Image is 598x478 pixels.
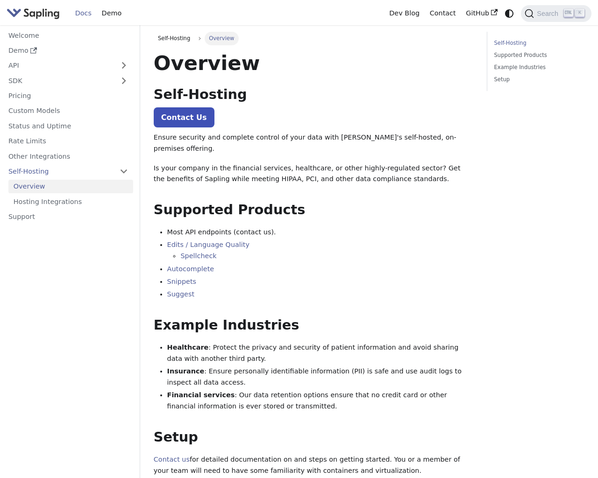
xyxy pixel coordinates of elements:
[167,367,205,375] strong: Insurance
[180,252,216,260] a: Spellcheck
[167,241,249,248] a: Edits / Language Quality
[3,28,133,42] a: Welcome
[461,6,502,21] a: GitHub
[154,50,474,76] h1: Overview
[167,390,474,412] li: : Our data retention options ensure that no credit card or other financial information is ever st...
[521,5,591,22] button: Search (Ctrl+K)
[7,7,63,20] a: Sapling.ai
[154,202,474,218] h2: Supported Products
[3,134,133,148] a: Rate Limits
[425,6,461,21] a: Contact
[154,429,474,446] h2: Setup
[8,195,133,208] a: Hosting Integrations
[7,7,60,20] img: Sapling.ai
[97,6,127,21] a: Demo
[154,317,474,334] h2: Example Industries
[494,75,581,84] a: Setup
[167,278,197,285] a: Snippets
[167,344,209,351] strong: Healthcare
[575,9,584,17] kbd: K
[3,44,133,57] a: Demo
[154,32,474,45] nav: Breadcrumbs
[534,10,564,17] span: Search
[154,454,474,477] p: for detailed documentation on and steps on getting started. You or a member of your team will nee...
[384,6,424,21] a: Dev Blog
[114,59,133,72] button: Expand sidebar category 'API'
[167,391,235,399] strong: Financial services
[8,180,133,193] a: Overview
[3,210,133,224] a: Support
[167,366,474,388] li: : Ensure personally identifiable information (PII) is safe and use audit logs to inspect all data...
[494,63,581,72] a: Example Industries
[3,119,133,133] a: Status and Uptime
[167,290,195,298] a: Suggest
[154,86,474,103] h2: Self-Hosting
[494,51,581,60] a: Supported Products
[3,74,114,87] a: SDK
[167,265,214,273] a: Autocomplete
[3,59,114,72] a: API
[3,104,133,118] a: Custom Models
[167,227,474,238] li: Most API endpoints (contact us).
[205,32,239,45] span: Overview
[3,149,133,163] a: Other Integrations
[3,89,133,103] a: Pricing
[503,7,516,20] button: Switch between dark and light mode (currently system mode)
[154,32,195,45] span: Self-Hosting
[154,132,474,155] p: Ensure security and complete control of your data with [PERSON_NAME]'s self-hosted, on-premises o...
[167,342,474,365] li: : Protect the privacy and security of patient information and avoid sharing data with another thi...
[154,107,214,127] a: Contact Us
[3,165,133,178] a: Self-Hosting
[70,6,97,21] a: Docs
[154,163,474,185] p: Is your company in the financial services, healthcare, or other highly-regulated sector? Get the ...
[154,456,190,463] a: Contact us
[494,39,581,48] a: Self-Hosting
[114,74,133,87] button: Expand sidebar category 'SDK'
